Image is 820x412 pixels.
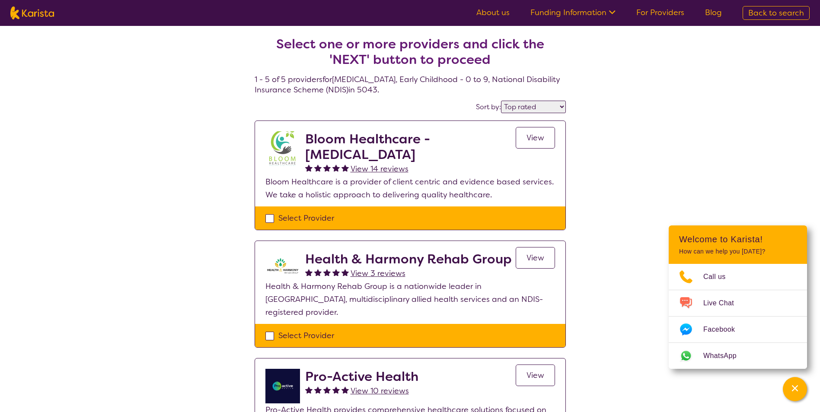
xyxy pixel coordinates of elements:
[526,253,544,263] span: View
[305,369,418,384] h2: Pro-Active Health
[703,297,744,310] span: Live Chat
[783,377,807,401] button: Channel Menu
[341,269,349,276] img: fullstar
[314,269,322,276] img: fullstar
[748,8,804,18] span: Back to search
[305,269,313,276] img: fullstar
[255,16,566,95] h4: 1 - 5 of 5 providers for [MEDICAL_DATA] , Early Childhood - 0 to 9 , National Disability Insuranc...
[669,225,807,369] div: Channel Menu
[265,251,300,280] img: ztak9tblhgtrn1fit8ap.png
[332,269,340,276] img: fullstar
[265,280,555,319] p: Health & Harmony Rehab Group is a nationwide leader in [GEOGRAPHIC_DATA], multidisciplinary allie...
[314,164,322,171] img: fullstar
[351,268,405,279] span: View 3 reviews
[530,7,616,18] a: Funding Information
[526,133,544,143] span: View
[305,251,512,267] h2: Health & Harmony Rehab Group
[10,6,54,19] img: Karista logo
[679,248,797,255] p: How can we help you [DATE]?
[323,269,331,276] img: fullstar
[526,370,544,380] span: View
[314,386,322,393] img: fullstar
[265,175,555,201] p: Bloom Healthcare is a provider of client centric and evidence based services. We take a holistic ...
[743,6,810,20] a: Back to search
[476,102,501,111] label: Sort by:
[476,7,510,18] a: About us
[305,386,313,393] img: fullstar
[516,364,555,386] a: View
[351,267,405,280] a: View 3 reviews
[679,234,797,244] h2: Welcome to Karista!
[669,264,807,369] ul: Choose channel
[351,164,408,174] span: View 14 reviews
[351,162,408,175] a: View 14 reviews
[323,164,331,171] img: fullstar
[669,343,807,369] a: Web link opens in a new tab.
[351,384,409,397] a: View 10 reviews
[703,349,747,362] span: WhatsApp
[703,323,745,336] span: Facebook
[305,131,516,162] h2: Bloom Healthcare - [MEDICAL_DATA]
[265,36,555,67] h2: Select one or more providers and click the 'NEXT' button to proceed
[341,386,349,393] img: fullstar
[341,164,349,171] img: fullstar
[265,369,300,403] img: jdgr5huzsaqxc1wfufya.png
[305,164,313,171] img: fullstar
[332,386,340,393] img: fullstar
[332,164,340,171] img: fullstar
[703,270,736,283] span: Call us
[705,7,722,18] a: Blog
[516,127,555,149] a: View
[265,131,300,166] img: kyxjko9qh2ft7c3q1pd9.jpg
[636,7,684,18] a: For Providers
[351,386,409,396] span: View 10 reviews
[323,386,331,393] img: fullstar
[516,247,555,269] a: View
